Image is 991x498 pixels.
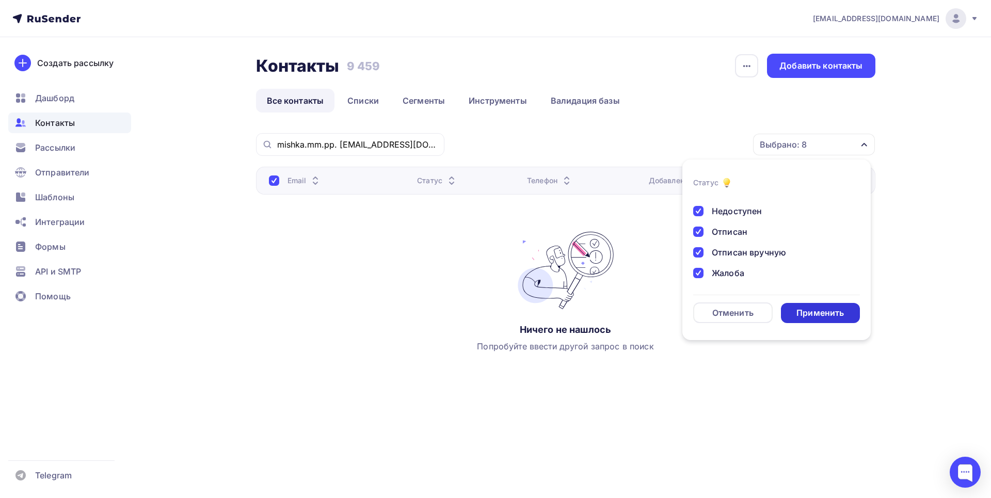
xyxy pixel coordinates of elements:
[347,59,380,73] h3: 9 459
[8,113,131,133] a: Контакты
[477,340,653,352] div: Попробуйте ввести другой запрос в поиск
[712,307,754,319] div: Отменить
[392,89,456,113] a: Сегменты
[287,175,322,186] div: Email
[779,60,862,72] div: Добавить контакты
[35,117,75,129] span: Контакты
[813,8,979,29] a: [EMAIL_ADDRESS][DOMAIN_NAME]
[417,175,458,186] div: Статус
[527,175,573,186] div: Телефон
[712,267,744,279] div: Жалоба
[520,324,611,336] div: Ничего не нашлось
[753,133,875,156] button: Выбрано: 8
[813,13,939,24] span: [EMAIL_ADDRESS][DOMAIN_NAME]
[256,56,340,76] h2: Контакты
[712,205,762,217] div: Недоступен
[35,166,90,179] span: Отправители
[682,159,871,340] ul: Выбрано: 8
[693,178,718,188] div: Статус
[8,162,131,183] a: Отправители
[35,216,85,228] span: Интеграции
[35,92,74,104] span: Дашборд
[8,137,131,158] a: Рассылки
[8,236,131,257] a: Формы
[712,226,747,238] div: Отписан
[37,57,114,69] div: Создать рассылку
[458,89,538,113] a: Инструменты
[649,175,700,186] div: Добавлен
[712,246,786,259] div: Отписан вручную
[760,138,807,151] div: Выбрано: 8
[8,187,131,207] a: Шаблоны
[337,89,390,113] a: Списки
[35,240,66,253] span: Формы
[796,307,844,319] div: Применить
[256,89,335,113] a: Все контакты
[277,139,438,150] input: Поиск
[540,89,631,113] a: Валидация базы
[35,141,75,154] span: Рассылки
[8,88,131,108] a: Дашборд
[35,265,81,278] span: API и SMTP
[35,290,71,302] span: Помощь
[35,191,74,203] span: Шаблоны
[35,469,72,481] span: Telegram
